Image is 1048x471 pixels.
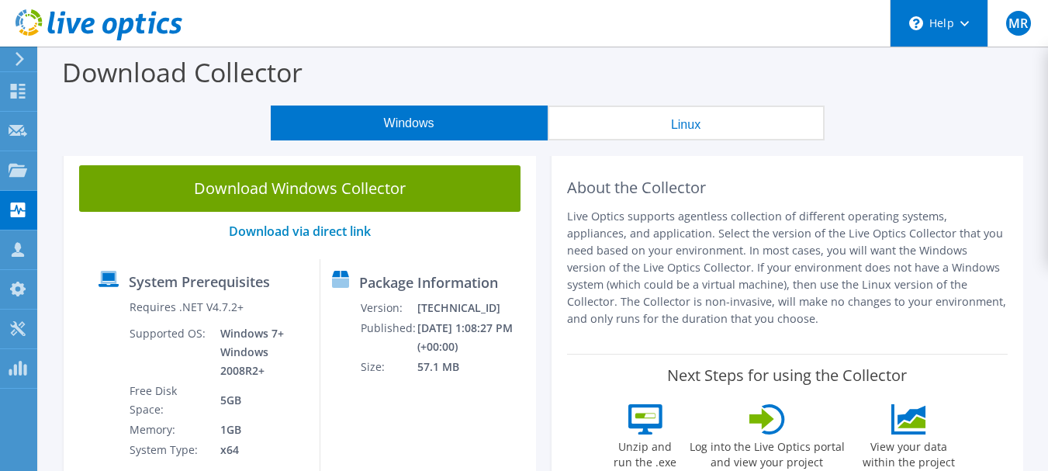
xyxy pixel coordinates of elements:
label: System Prerequisites [129,274,270,289]
a: Download Windows Collector [79,165,521,212]
h2: About the Collector [567,178,1008,197]
button: Windows [271,106,548,140]
label: Unzip and run the .exe [610,435,681,470]
label: Requires .NET V4.7.2+ [130,300,244,315]
label: View your data within the project [853,435,965,470]
a: Download via direct link [229,223,371,240]
label: Next Steps for using the Collector [667,366,907,385]
td: Memory: [129,420,209,440]
td: [TECHNICAL_ID] [417,298,529,318]
svg: \n [909,16,923,30]
td: Published: [360,318,417,357]
td: Free Disk Space: [129,381,209,420]
label: Package Information [359,275,498,290]
td: 1GB [209,420,307,440]
p: Live Optics supports agentless collection of different operating systems, appliances, and applica... [567,208,1008,327]
td: Size: [360,357,417,377]
td: 5GB [209,381,307,420]
td: [DATE] 1:08:27 PM (+00:00) [417,318,529,357]
td: x64 [209,440,307,460]
span: MR [1006,11,1031,36]
td: Supported OS: [129,324,209,381]
td: System Type: [129,440,209,460]
td: 57.1 MB [417,357,529,377]
td: Version: [360,298,417,318]
td: Windows 7+ Windows 2008R2+ [209,324,307,381]
label: Download Collector [62,54,303,90]
button: Linux [548,106,825,140]
label: Log into the Live Optics portal and view your project [689,435,846,470]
